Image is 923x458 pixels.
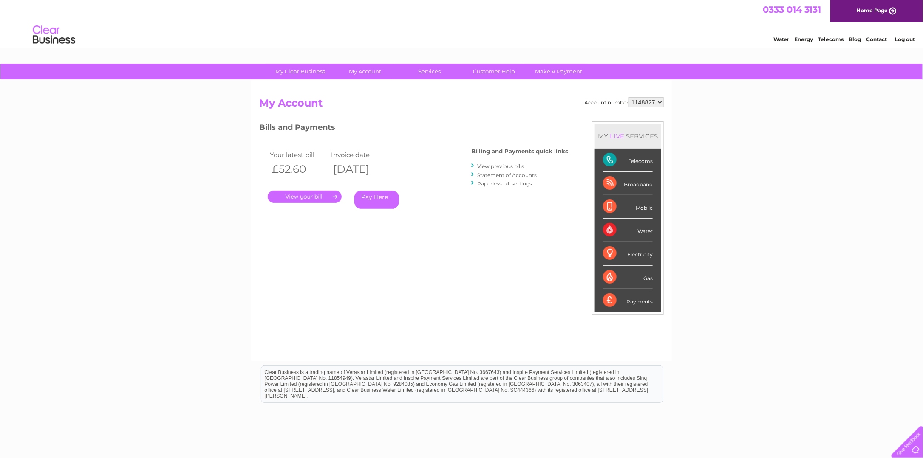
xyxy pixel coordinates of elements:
[895,36,915,42] a: Log out
[603,172,653,195] div: Broadband
[395,64,465,79] a: Services
[261,5,663,41] div: Clear Business is a trading name of Verastar Limited (registered in [GEOGRAPHIC_DATA] No. 3667643...
[795,36,813,42] a: Energy
[603,195,653,219] div: Mobile
[603,149,653,172] div: Telecoms
[268,191,342,203] a: .
[477,172,537,178] a: Statement of Accounts
[268,149,329,160] td: Your latest bill
[603,242,653,265] div: Electricity
[459,64,529,79] a: Customer Help
[818,36,844,42] a: Telecoms
[866,36,887,42] a: Contact
[603,266,653,289] div: Gas
[329,160,390,178] th: [DATE]
[773,36,790,42] a: Water
[32,22,76,48] img: logo.png
[603,219,653,242] div: Water
[354,191,399,209] a: Pay Here
[477,180,532,187] a: Paperless bill settings
[471,148,568,155] h4: Billing and Payments quick links
[584,97,664,107] div: Account number
[608,132,626,140] div: LIVE
[330,64,400,79] a: My Account
[266,64,336,79] a: My Clear Business
[329,149,390,160] td: Invoice date
[268,160,329,178] th: £52.60
[259,121,568,136] h3: Bills and Payments
[595,124,661,148] div: MY SERVICES
[849,36,861,42] a: Blog
[259,97,664,113] h2: My Account
[477,163,524,169] a: View previous bills
[763,4,821,15] a: 0333 014 3131
[524,64,594,79] a: Make A Payment
[603,289,653,312] div: Payments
